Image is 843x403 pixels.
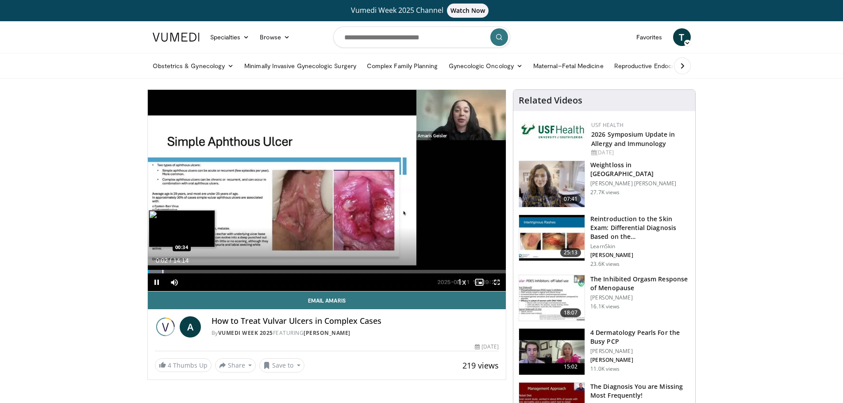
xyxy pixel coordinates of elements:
[212,316,499,326] h4: How to Treat Vulvar Ulcers in Complex Cases
[560,308,581,317] span: 18:07
[173,257,189,264] span: 14:14
[590,189,620,196] p: 27.7K views
[528,57,609,75] a: Maternal–Fetal Medicine
[590,275,690,292] h3: The Inhibited Orgasm Response of Menopause
[673,28,691,46] a: T
[218,329,273,337] a: Vumedi Week 2025
[590,261,620,268] p: 23.6K views
[590,252,690,259] p: [PERSON_NAME]
[453,273,470,291] button: Playback Rate
[519,275,585,321] img: 283c0f17-5e2d-42ba-a87c-168d447cdba4.150x105_q85_crop-smart_upscale.jpg
[519,328,690,375] a: 15:02 4 Dermatology Pearls For the Busy PCP [PERSON_NAME] [PERSON_NAME] 11.0K views
[488,273,506,291] button: Fullscreen
[519,329,585,375] img: 04c704bc-886d-4395-b463-610399d2ca6d.150x105_q85_crop-smart_upscale.jpg
[215,358,256,372] button: Share
[462,360,499,371] span: 219 views
[155,358,212,372] a: 4 Thumbs Up
[519,275,690,322] a: 18:07 The Inhibited Orgasm Response of Menopause [PERSON_NAME] 16.1K views
[590,215,690,241] h3: Reintroduction to the Skin Exam: Differential Diagnosis Based on the…
[168,361,171,369] span: 4
[591,130,675,148] a: 2026 Symposium Update in Allergy and Immunology
[239,57,362,75] a: Minimally Invasive Gynecologic Surgery
[212,329,499,337] div: By FEATURING
[155,316,176,338] img: Vumedi Week 2025
[590,180,690,187] p: [PERSON_NAME] [PERSON_NAME]
[560,248,581,257] span: 25:13
[154,4,689,18] a: Vumedi Week 2025 ChannelWatch Now
[205,28,255,46] a: Specialties
[148,292,506,309] a: Email Amaris
[519,161,585,207] img: 9983fed1-7565-45be-8934-aef1103ce6e2.150x105_q85_crop-smart_upscale.jpg
[631,28,668,46] a: Favorites
[156,257,168,264] span: 0:02
[519,161,690,207] a: 07:41 Weightloss in [GEOGRAPHIC_DATA] [PERSON_NAME] [PERSON_NAME] 27.7K views
[147,57,239,75] a: Obstetrics & Gynecology
[590,382,690,400] h3: The Diagnosis You are Missing Most Frequently!
[591,121,624,129] a: USF Health
[519,215,690,268] a: 25:13 Reintroduction to the Skin Exam: Differential Diagnosis Based on the… LearnSkin [PERSON_NAM...
[149,210,215,247] img: image.jpeg
[148,273,166,291] button: Pause
[166,273,183,291] button: Mute
[590,348,690,355] p: [PERSON_NAME]
[153,33,200,42] img: VuMedi Logo
[591,149,688,157] div: [DATE]
[590,303,620,310] p: 16.1K views
[590,243,690,250] p: LearnSkin
[519,95,582,106] h4: Related Videos
[590,294,690,301] p: [PERSON_NAME]
[590,365,620,372] p: 11.0K views
[590,161,690,178] h3: Weightloss in [GEOGRAPHIC_DATA]
[560,195,581,203] span: 07:41
[590,357,690,364] p: [PERSON_NAME]
[590,328,690,346] h3: 4 Dermatology Pearls For the Busy PCP
[148,270,506,273] div: Progress Bar
[304,329,350,337] a: [PERSON_NAME]
[180,316,201,338] a: A
[475,343,499,351] div: [DATE]
[362,57,443,75] a: Complex Family Planning
[470,273,488,291] button: Enable picture-in-picture mode
[519,215,585,261] img: 022c50fb-a848-4cac-a9d8-ea0906b33a1b.150x105_q85_crop-smart_upscale.jpg
[447,4,489,18] span: Watch Now
[170,257,172,264] span: /
[609,57,757,75] a: Reproductive Endocrinology & [MEDICAL_DATA]
[254,28,295,46] a: Browse
[148,90,506,292] video-js: Video Player
[560,362,581,371] span: 15:02
[520,121,587,141] img: 6ba8804a-8538-4002-95e7-a8f8012d4a11.png.150x105_q85_autocrop_double_scale_upscale_version-0.2.jpg
[333,27,510,48] input: Search topics, interventions
[259,358,304,372] button: Save to
[443,57,528,75] a: Gynecologic Oncology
